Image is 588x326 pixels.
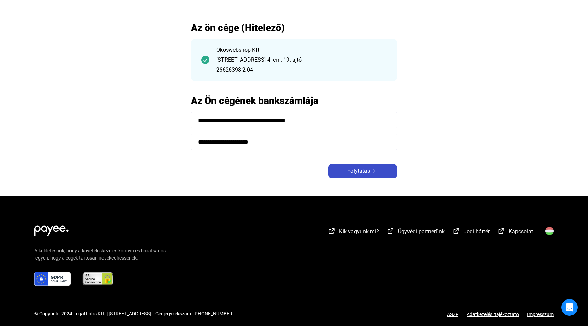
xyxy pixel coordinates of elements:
[452,229,490,236] a: external-link-whiteJogi háttér
[497,229,533,236] a: external-link-whiteKapcsolat
[328,164,397,178] button: Folytatásarrow-right-white
[545,227,554,235] img: HU.svg
[386,228,395,234] img: external-link-white
[82,272,114,286] img: ssl
[497,228,505,234] img: external-link-white
[34,272,71,286] img: gdpr
[328,228,336,234] img: external-link-white
[216,46,387,54] div: Okoswebshop Kft.
[34,222,69,236] img: white-payee-white-dot.svg
[201,56,209,64] img: checkmark-darker-green-circle
[191,95,397,107] h2: Az Ön cégének bankszámlája
[464,228,490,235] span: Jogi háttér
[328,229,379,236] a: external-link-whiteKik vagyunk mi?
[447,312,458,317] a: ÁSZF
[347,167,370,175] span: Folytatás
[339,228,379,235] span: Kik vagyunk mi?
[561,299,578,316] div: Open Intercom Messenger
[452,228,460,234] img: external-link-white
[398,228,445,235] span: Ügyvédi partnerünk
[386,229,445,236] a: external-link-whiteÜgyvédi partnerünk
[191,22,397,34] h2: Az ön cége (Hitelező)
[509,228,533,235] span: Kapcsolat
[34,310,234,317] div: © Copyright 2024 Legal Labs Kft. | [STREET_ADDRESS]. | Cégjegyzékszám: [PHONE_NUMBER]
[216,56,387,64] div: [STREET_ADDRESS] 4. em. 19. ajtó
[458,312,527,317] a: Adatkezelési tájékoztató
[370,169,378,173] img: arrow-right-white
[216,66,387,74] div: 26626398-2-04
[527,312,554,317] a: Impresszum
